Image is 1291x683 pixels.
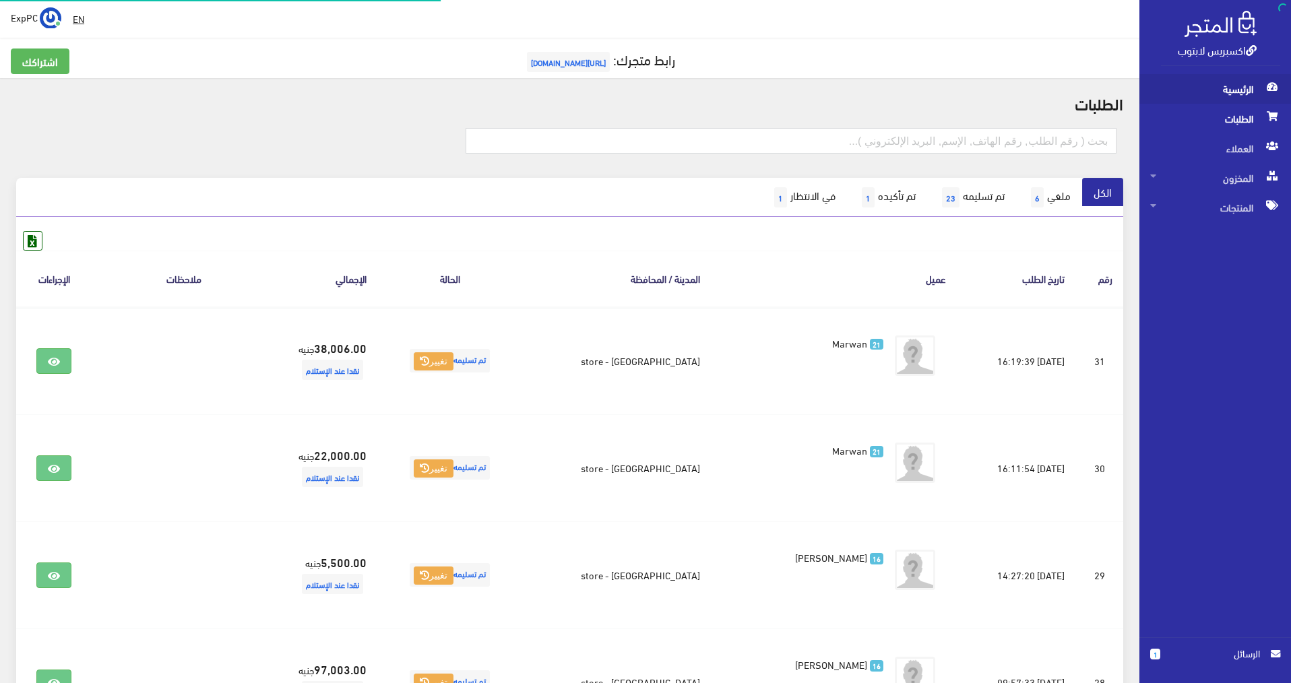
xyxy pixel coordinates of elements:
a: 21 Marwan [732,335,883,350]
h2: الطلبات [16,94,1123,112]
a: تم تسليمه23 [927,178,1016,217]
button: تغيير [414,459,453,478]
a: 1 الرسائل [1150,646,1280,675]
span: [URL][DOMAIN_NAME] [527,52,610,72]
th: الإجراءات [16,251,92,306]
td: [DATE] 14:27:20 [957,521,1076,628]
iframe: Drift Widget Chat Controller [16,591,67,642]
span: 1 [774,187,787,207]
span: [PERSON_NAME] [795,548,867,566]
td: [GEOGRAPHIC_DATA] - store [523,521,712,628]
span: ExpPC [11,9,38,26]
a: في الانتظار1 [759,178,847,217]
span: الطلبات [1150,104,1280,133]
span: 1 [862,187,875,207]
span: نقدا عند الإستلام [302,360,363,380]
span: Marwan [832,333,867,352]
td: 29 [1075,521,1123,628]
img: . [1185,11,1257,37]
span: الرئيسية [1150,74,1280,104]
a: العملاء [1139,133,1291,163]
a: المخزون [1139,163,1291,193]
strong: 97,003.00 [314,660,367,678]
span: نقدا عند الإستلام [302,467,363,487]
button: تغيير [414,566,453,585]
a: ملغي6 [1016,178,1082,217]
a: رابط متجرك:[URL][DOMAIN_NAME] [524,46,675,71]
td: جنيه [276,521,377,628]
span: 6 [1031,187,1044,207]
span: تم تسليمه [410,456,490,480]
td: جنيه [276,307,377,415]
strong: 5,500.00 [321,553,367,571]
td: 31 [1075,307,1123,415]
span: الرسائل [1171,646,1260,661]
span: نقدا عند الإستلام [302,574,363,594]
td: [DATE] 16:11:54 [957,414,1076,521]
th: عميل [711,251,956,306]
img: avatar.png [895,550,935,590]
img: ... [40,7,61,29]
td: جنيه [276,414,377,521]
td: 30 [1075,414,1123,521]
a: 16 [PERSON_NAME] [732,550,883,564]
td: [GEOGRAPHIC_DATA] - store [523,307,712,415]
th: اﻹجمالي [276,251,377,306]
th: ملاحظات [92,251,276,306]
span: 23 [942,187,959,207]
span: 21 [870,339,884,350]
a: اشتراكك [11,48,69,74]
th: تاريخ الطلب [957,251,1076,306]
a: الكل [1082,178,1123,206]
span: تم تسليمه [410,563,490,587]
span: العملاء [1150,133,1280,163]
td: [DATE] 16:19:39 [957,307,1076,415]
a: المنتجات [1139,193,1291,222]
span: Marwan [832,441,867,459]
span: 16 [870,553,884,564]
a: 16 [PERSON_NAME] [732,657,883,672]
span: 16 [870,660,884,672]
th: الحالة [377,251,523,306]
button: تغيير [414,352,453,371]
strong: 38,006.00 [314,339,367,356]
u: EN [73,10,84,27]
span: المنتجات [1150,193,1280,222]
a: الطلبات [1139,104,1291,133]
th: رقم [1075,251,1123,306]
strong: 22,000.00 [314,446,367,463]
span: تم تسليمه [410,349,490,372]
span: 1 [1150,649,1160,659]
a: الرئيسية [1139,74,1291,104]
a: EN [67,7,90,31]
span: [PERSON_NAME] [795,655,867,674]
a: 21 Marwan [732,443,883,457]
img: avatar.png [895,443,935,483]
span: المخزون [1150,163,1280,193]
a: اكسبريس لابتوب [1178,40,1257,59]
input: بحث ( رقم الطلب, رقم الهاتف, الإسم, البريد اﻹلكتروني )... [466,128,1117,154]
td: [GEOGRAPHIC_DATA] - store [523,414,712,521]
th: المدينة / المحافظة [523,251,712,306]
a: ... ExpPC [11,7,61,28]
a: تم تأكيده1 [847,178,927,217]
span: 21 [870,446,884,457]
img: avatar.png [895,335,935,376]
